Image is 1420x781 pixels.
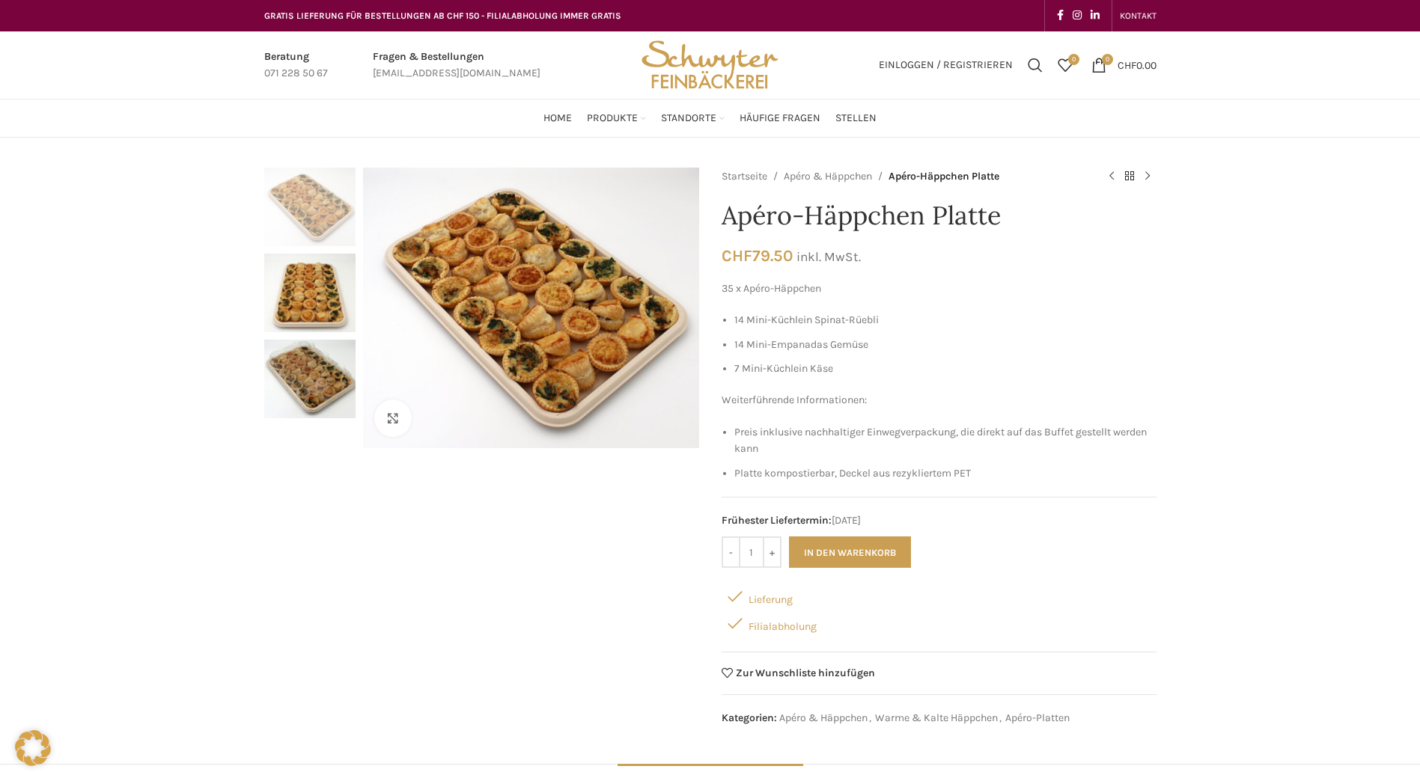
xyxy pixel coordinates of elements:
[636,58,783,70] a: Site logo
[734,424,1157,458] li: Preis inklusive nachhaltiger Einwegverpackung, die direkt auf das Buffet gestellt werden kann
[1102,54,1113,65] span: 0
[835,111,877,126] span: Stellen
[1120,1,1157,31] a: KONTAKT
[835,103,877,133] a: Stellen
[789,536,911,568] button: In den Warenkorb
[740,103,820,133] a: Häufige Fragen
[734,465,1157,482] li: Platte kompostierbar, Deckel aus rezykliertem PET
[373,49,540,82] a: Infobox link
[763,536,781,568] input: +
[264,49,328,82] a: Infobox link
[1050,50,1080,80] a: 0
[722,246,793,265] bdi: 79.50
[636,31,783,99] img: Bäckerei Schwyter
[734,312,1157,328] li: 14 Mini-Küchlein Spinat-Rüebli
[1118,58,1136,71] span: CHF
[587,103,646,133] a: Produkte
[875,711,998,724] a: Warme & Kalte Häppchen
[1020,50,1050,80] a: Suchen
[722,200,1157,231] h1: Apéro-Häppchen Platte
[1084,50,1164,80] a: 0 CHF0.00
[722,583,1157,610] div: Lieferung
[1068,5,1086,26] a: Instagram social link
[1050,50,1080,80] div: Meine Wunschliste
[1118,58,1157,71] bdi: 0.00
[1086,5,1104,26] a: Linkedin social link
[999,710,1002,726] span: ,
[264,340,356,418] img: Apéro-Häppchen Platte – Bild 3
[889,168,999,185] span: Apéro-Häppchen Platte
[722,168,767,185] a: Startseite
[722,281,1157,297] p: 35 x Apéro-Häppchen
[722,667,876,679] a: Zur Wunschliste hinzufügen
[1120,10,1157,21] span: KONTAKT
[1112,1,1164,31] div: Secondary navigation
[879,60,1013,70] span: Einloggen / Registrieren
[264,168,356,246] img: Apéro-Häppchen Platte
[722,392,1157,408] p: Weiterführende Informationen:
[734,361,1157,377] li: 7 Mini-Küchlein Käse
[543,103,572,133] a: Home
[779,711,868,724] a: Apéro & Häppchen
[722,514,832,527] span: Frühester Liefertermin:
[740,111,820,126] span: Häufige Fragen
[1139,168,1157,186] a: Next product
[871,50,1020,80] a: Einloggen / Registrieren
[740,536,763,568] input: Produktmenge
[257,103,1164,133] div: Main navigation
[264,10,621,21] span: GRATIS LIEFERUNG FÜR BESTELLUNGEN AB CHF 150 - FILIALABHOLUNG IMMER GRATIS
[796,249,861,264] small: inkl. MwSt.
[264,254,356,332] img: Apéro-Häppchen Platte – Bild 2
[543,111,572,126] span: Home
[736,668,875,679] span: Zur Wunschliste hinzufügen
[1052,5,1068,26] a: Facebook social link
[661,111,716,126] span: Standorte
[587,111,638,126] span: Produkte
[661,103,725,133] a: Standorte
[869,710,871,726] span: ,
[722,246,752,265] span: CHF
[722,512,1157,529] span: [DATE]
[722,610,1157,637] div: Filialabholung
[722,536,740,568] input: -
[722,711,777,724] span: Kategorien:
[1005,711,1070,724] a: Apéro-Platten
[1068,54,1079,65] span: 0
[734,337,1157,353] li: 14 Mini-Empanadas Gemüse
[722,168,1088,186] nav: Breadcrumb
[784,168,872,185] a: Apéro & Häppchen
[1103,168,1121,186] a: Previous product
